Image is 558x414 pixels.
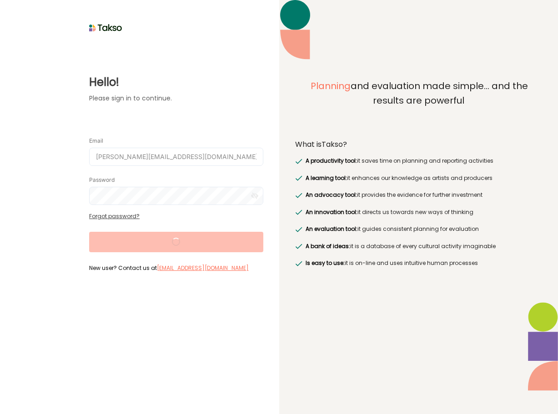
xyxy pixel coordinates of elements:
label: What is [295,140,347,149]
label: [EMAIL_ADDRESS][DOMAIN_NAME] [157,264,249,273]
img: greenRight [295,193,302,198]
label: it enhances our knowledge as artists and producers [304,174,493,183]
img: taksoLoginLogo [89,21,122,35]
img: greenRight [295,244,302,249]
span: A productivity tool: [306,157,357,165]
label: Hello! [89,74,263,90]
label: it provides the evidence for further investment [304,190,483,200]
span: An advocacy tool: [306,191,357,199]
label: it is on-line and uses intuitive human processes [304,259,478,268]
label: it is a database of every cultural activity imaginable [304,242,496,251]
label: Please sign in to continue. [89,94,263,103]
label: it guides consistent planning for evaluation [304,224,479,234]
a: [EMAIL_ADDRESS][DOMAIN_NAME] [157,264,249,272]
label: New user? Contact us at [89,264,263,272]
span: A bank of ideas: [306,242,350,250]
img: greenRight [295,209,302,215]
img: greenRight [295,175,302,181]
label: Password [89,176,115,184]
span: Is easy to use: [306,259,345,267]
img: greenRight [295,227,302,232]
span: Planning [311,80,351,92]
span: A learning tool: [306,174,347,182]
label: it saves time on planning and reporting activities [304,156,493,165]
span: An evaluation tool: [306,225,357,233]
label: it directs us towards new ways of thinking [304,208,473,217]
span: Takso? [322,139,347,150]
span: An innovation tool: [306,208,357,216]
a: Forgot password? [89,212,140,220]
label: Email [89,137,103,145]
label: and evaluation made simple... and the results are powerful [295,79,543,128]
img: greenRight [295,159,302,164]
img: greenRight [295,261,302,266]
